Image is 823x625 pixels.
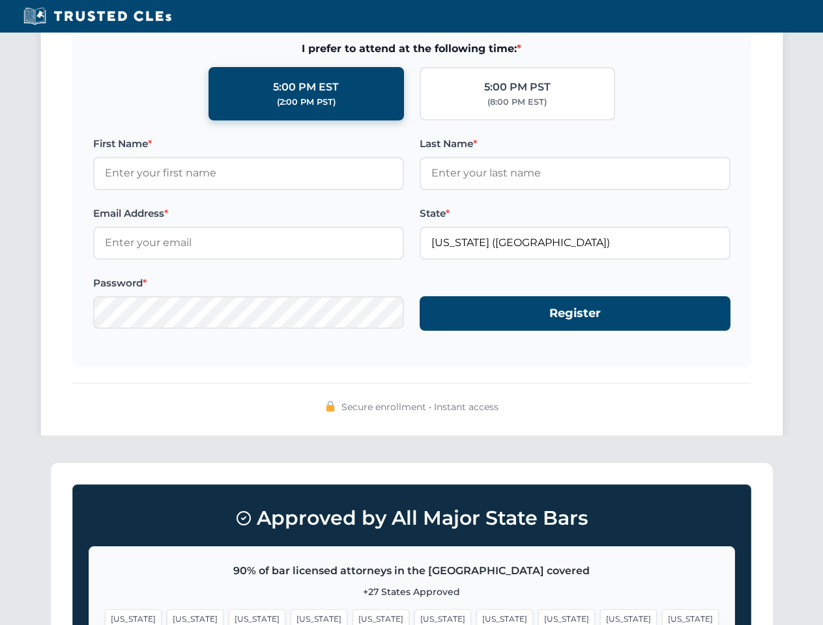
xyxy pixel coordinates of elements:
[420,296,730,331] button: Register
[93,40,730,57] span: I prefer to attend at the following time:
[484,79,551,96] div: 5:00 PM PST
[341,400,498,414] span: Secure enrollment • Instant access
[420,136,730,152] label: Last Name
[420,206,730,221] label: State
[89,501,735,536] h3: Approved by All Major State Bars
[105,562,719,579] p: 90% of bar licensed attorneys in the [GEOGRAPHIC_DATA] covered
[420,157,730,189] input: Enter your last name
[325,401,336,411] img: 🔒
[487,96,547,109] div: (8:00 PM EST)
[93,136,404,152] label: First Name
[273,79,339,96] div: 5:00 PM EST
[93,275,404,291] label: Password
[420,227,730,259] input: Florida (FL)
[93,227,404,259] input: Enter your email
[105,585,719,599] p: +27 States Approved
[277,96,336,109] div: (2:00 PM PST)
[20,7,175,26] img: Trusted CLEs
[93,206,404,221] label: Email Address
[93,157,404,189] input: Enter your first name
